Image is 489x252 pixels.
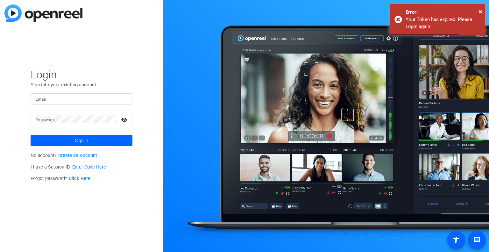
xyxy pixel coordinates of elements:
span: No account? [31,153,97,158]
a: Click Here [69,176,90,181]
button: Close [479,7,482,16]
mat-icon: visibility_off [117,115,132,124]
span: × [479,8,482,15]
img: blue-gradient.svg [4,4,82,22]
div: Your Token has expired. Please Login again [406,16,480,30]
a: Enter Code Here [72,164,106,170]
mat-label: Password [36,118,54,122]
mat-icon: message [473,236,481,244]
input: Enter Email Address [36,95,127,103]
mat-label: Email [36,97,46,102]
span: I have a Session ID. [31,164,106,170]
span: Sign in [75,133,88,148]
a: Create an Account [58,153,97,158]
button: Sign in [31,135,132,146]
span: Login [31,68,132,81]
mat-icon: accessibility [452,236,460,244]
p: Sign into your existing account. [31,81,132,88]
span: Forgot password? [31,176,90,181]
div: Error! [406,9,480,16]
